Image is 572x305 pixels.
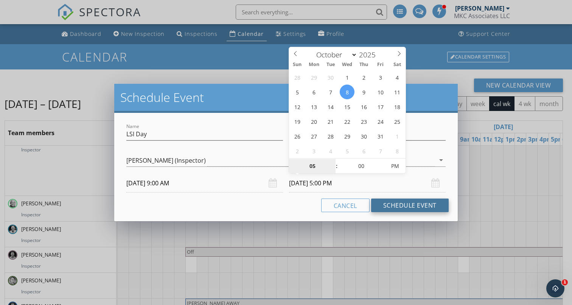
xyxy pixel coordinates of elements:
[340,70,354,85] span: October 1, 2025
[323,143,338,158] span: November 4, 2025
[290,143,305,158] span: November 2, 2025
[390,85,404,99] span: October 11, 2025
[372,62,389,67] span: Fri
[126,174,283,193] input: Select date
[340,143,354,158] span: November 5, 2025
[357,50,382,60] input: Year
[306,143,321,158] span: November 3, 2025
[323,129,338,143] span: October 28, 2025
[373,70,388,85] span: October 3, 2025
[373,85,388,99] span: October 10, 2025
[290,99,305,114] span: October 12, 2025
[562,279,568,285] span: 1
[389,62,406,67] span: Sat
[437,156,446,165] i: arrow_drop_down
[289,62,306,67] span: Sun
[336,159,338,174] span: :
[323,70,338,85] span: September 30, 2025
[340,129,354,143] span: October 29, 2025
[322,62,339,67] span: Tue
[323,99,338,114] span: October 14, 2025
[290,70,305,85] span: September 28, 2025
[384,159,405,174] span: Click to toggle
[306,129,321,143] span: October 27, 2025
[340,99,354,114] span: October 15, 2025
[306,114,321,129] span: October 20, 2025
[356,129,371,143] span: October 30, 2025
[390,70,404,85] span: October 4, 2025
[290,129,305,143] span: October 26, 2025
[356,99,371,114] span: October 16, 2025
[373,99,388,114] span: October 17, 2025
[390,143,404,158] span: November 8, 2025
[290,85,305,99] span: October 5, 2025
[306,85,321,99] span: October 6, 2025
[306,99,321,114] span: October 13, 2025
[546,279,564,297] iframe: Intercom live chat
[373,129,388,143] span: October 31, 2025
[390,99,404,114] span: October 18, 2025
[290,114,305,129] span: October 19, 2025
[390,114,404,129] span: October 25, 2025
[339,62,356,67] span: Wed
[321,199,370,212] button: Cancel
[120,90,451,105] h2: Schedule Event
[390,129,404,143] span: November 1, 2025
[126,157,206,164] div: [PERSON_NAME] (Inspector)
[356,62,372,67] span: Thu
[356,114,371,129] span: October 23, 2025
[306,62,322,67] span: Mon
[323,85,338,99] span: October 7, 2025
[323,114,338,129] span: October 21, 2025
[356,85,371,99] span: October 9, 2025
[356,143,371,158] span: November 6, 2025
[373,114,388,129] span: October 24, 2025
[340,114,354,129] span: October 22, 2025
[356,70,371,85] span: October 2, 2025
[371,199,449,212] button: Schedule Event
[289,174,446,193] input: Select date
[306,70,321,85] span: September 29, 2025
[340,85,354,99] span: October 8, 2025
[373,143,388,158] span: November 7, 2025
